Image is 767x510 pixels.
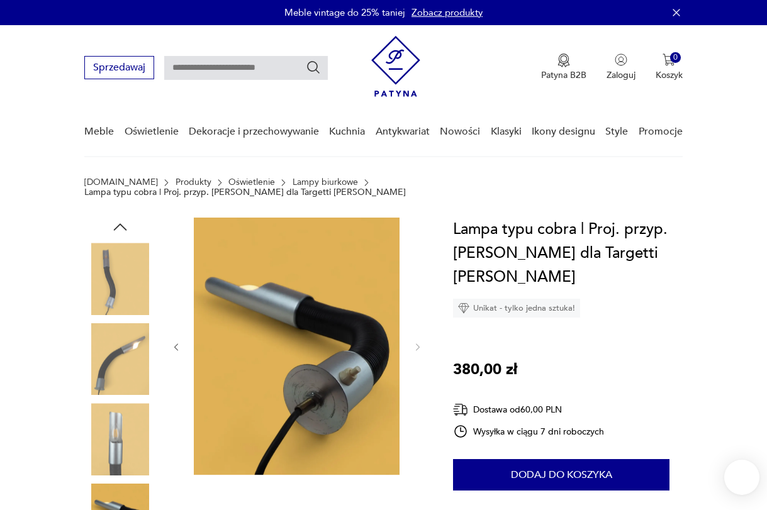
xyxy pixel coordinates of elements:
[440,108,480,156] a: Nowości
[607,53,635,81] button: Zaloguj
[453,402,604,418] div: Dostawa od 60,00 PLN
[176,177,211,187] a: Produkty
[411,6,483,19] a: Zobacz produkty
[541,53,586,81] a: Ikona medaluPatyna B2B
[125,108,179,156] a: Oświetlenie
[84,403,156,475] img: Zdjęcie produktu Lampa typu cobra | Proj. przyp. Mario Bellini dla Targetti Sankey
[84,187,406,197] p: Lampa typu cobra | Proj. przyp. [PERSON_NAME] dla Targetti [PERSON_NAME]
[453,299,580,318] div: Unikat - tylko jedna sztuka!
[541,53,586,81] button: Patyna B2B
[293,177,358,187] a: Lampy biurkowe
[329,108,365,156] a: Kuchnia
[306,60,321,75] button: Szukaj
[670,52,681,63] div: 0
[458,302,469,314] img: Ikona diamentu
[453,218,692,289] h1: Lampa typu cobra | Proj. przyp. [PERSON_NAME] dla Targetti [PERSON_NAME]
[453,424,604,439] div: Wysyłka w ciągu 7 dni roboczych
[532,108,595,156] a: Ikony designu
[228,177,275,187] a: Oświetlenie
[656,69,683,81] p: Koszyk
[656,53,683,81] button: 0Koszyk
[663,53,675,66] img: Ikona koszyka
[376,108,430,156] a: Antykwariat
[453,402,468,418] img: Ikona dostawy
[557,53,570,67] img: Ikona medalu
[84,56,154,79] button: Sprzedawaj
[639,108,683,156] a: Promocje
[284,6,405,19] p: Meble vintage do 25% taniej
[607,69,635,81] p: Zaloguj
[605,108,628,156] a: Style
[453,358,517,382] p: 380,00 zł
[371,36,420,97] img: Patyna - sklep z meblami i dekoracjami vintage
[84,243,156,314] img: Zdjęcie produktu Lampa typu cobra | Proj. przyp. Mario Bellini dla Targetti Sankey
[84,64,154,73] a: Sprzedawaj
[84,108,114,156] a: Meble
[84,177,158,187] a: [DOMAIN_NAME]
[724,460,759,495] iframe: Smartsupp widget button
[541,69,586,81] p: Patyna B2B
[453,459,669,491] button: Dodaj do koszyka
[194,218,400,475] img: Zdjęcie produktu Lampa typu cobra | Proj. przyp. Mario Bellini dla Targetti Sankey
[491,108,522,156] a: Klasyki
[189,108,319,156] a: Dekoracje i przechowywanie
[615,53,627,66] img: Ikonka użytkownika
[84,323,156,395] img: Zdjęcie produktu Lampa typu cobra | Proj. przyp. Mario Bellini dla Targetti Sankey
